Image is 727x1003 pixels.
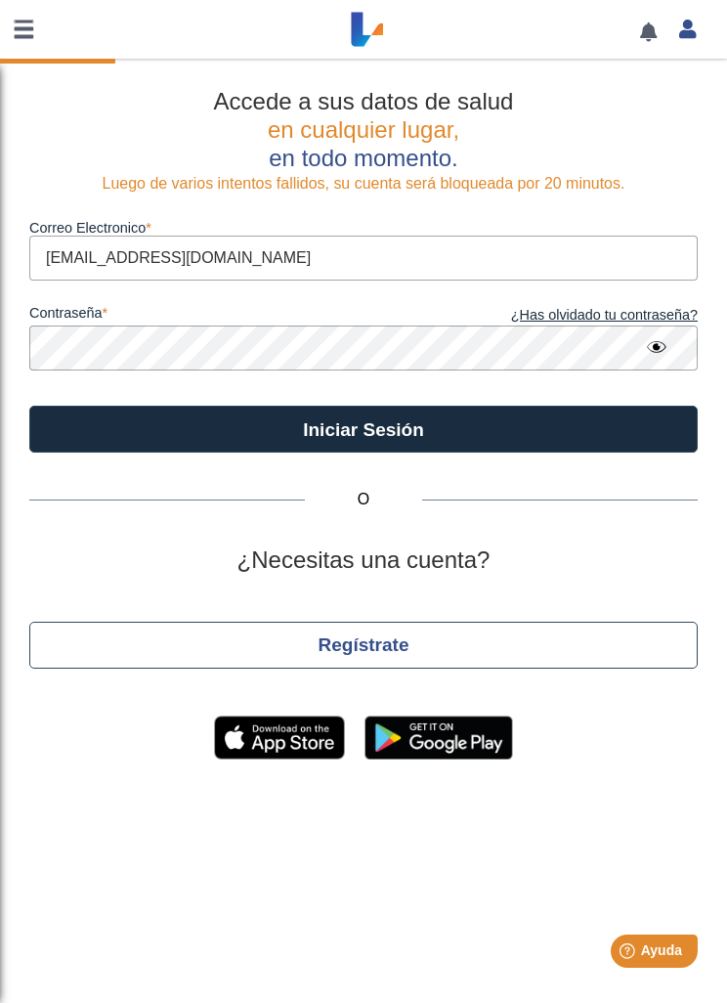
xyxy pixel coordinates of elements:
a: ¿Has olvidado tu contraseña? [363,305,698,327]
span: O [305,488,422,511]
label: contraseña [29,305,363,327]
label: Correo Electronico [29,220,698,236]
h2: ¿Necesitas una cuenta? [29,546,698,575]
button: Regístrate [29,622,698,669]
span: en todo momento. [269,145,457,171]
span: en cualquier lugar, [268,116,459,143]
span: Accede a sus datos de salud [214,88,514,114]
iframe: Help widget launcher [553,927,706,981]
span: Luego de varios intentos fallidos, su cuenta será bloqueada por 20 minutos. [103,175,625,192]
button: Iniciar Sesión [29,406,698,453]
